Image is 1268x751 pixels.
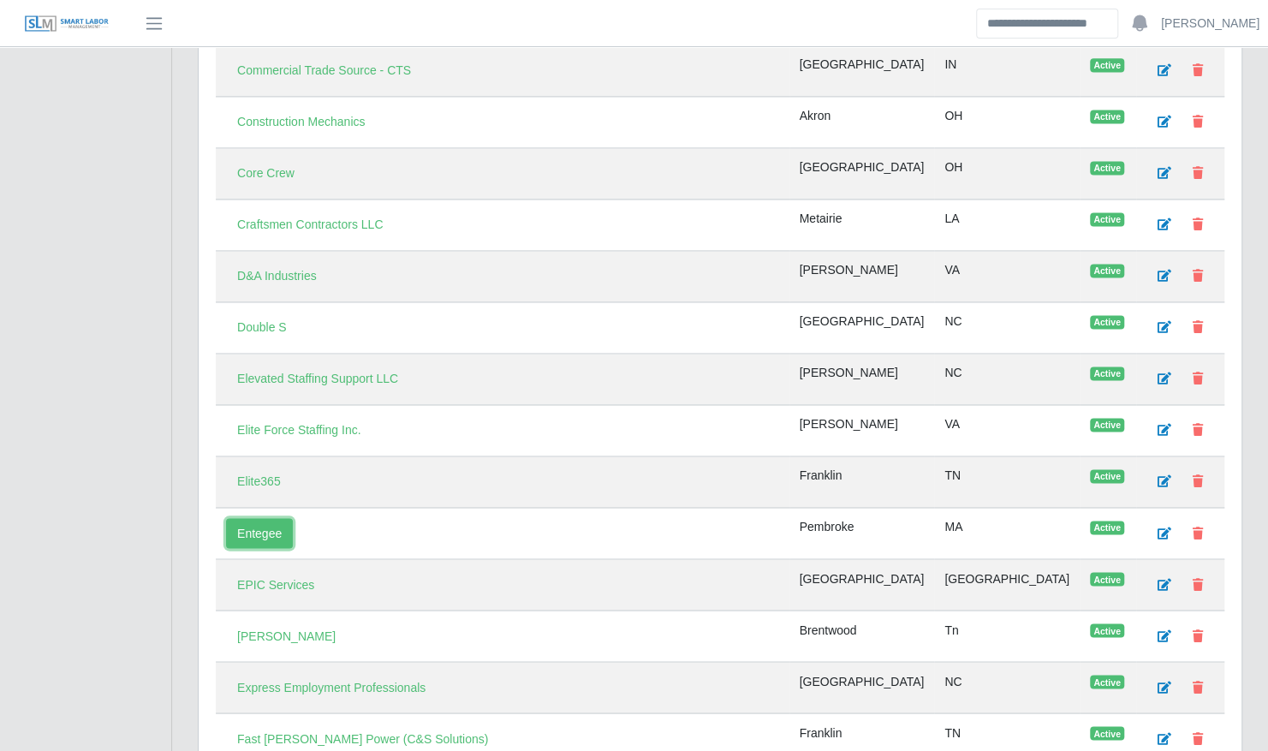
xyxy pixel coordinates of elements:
[789,45,935,97] td: [GEOGRAPHIC_DATA]
[934,508,1080,559] td: MA
[1090,726,1124,740] span: Active
[934,45,1080,97] td: IN
[789,456,935,508] td: Franklin
[226,569,325,599] a: EPIC Services
[934,611,1080,662] td: Tn
[789,405,935,456] td: [PERSON_NAME]
[226,415,372,445] a: Elite Force Staffing Inc.
[1090,367,1124,380] span: Active
[934,354,1080,405] td: NC
[934,97,1080,148] td: OH
[789,611,935,662] td: Brentwood
[789,251,935,302] td: [PERSON_NAME]
[24,15,110,33] img: SLM Logo
[226,56,422,86] a: Commercial Trade Source - CTS
[934,251,1080,302] td: VA
[1090,161,1124,175] span: Active
[789,354,935,405] td: [PERSON_NAME]
[934,559,1080,611] td: [GEOGRAPHIC_DATA]
[789,302,935,354] td: [GEOGRAPHIC_DATA]
[226,158,306,188] a: Core Crew
[226,518,293,548] a: Entegee
[1161,15,1259,33] a: [PERSON_NAME]
[1090,264,1124,277] span: Active
[789,508,935,559] td: Pembroke
[1090,623,1124,637] span: Active
[226,261,328,291] a: D&A Industries
[1090,572,1124,586] span: Active
[1090,675,1124,688] span: Active
[934,148,1080,200] td: OH
[1090,469,1124,483] span: Active
[226,210,394,240] a: Craftsmen Contractors LLC
[226,107,376,137] a: Construction Mechanics
[789,97,935,148] td: Akron
[226,313,298,343] a: Double S
[934,456,1080,508] td: TN
[1090,315,1124,329] span: Active
[934,302,1080,354] td: NC
[789,559,935,611] td: [GEOGRAPHIC_DATA]
[789,148,935,200] td: [GEOGRAPHIC_DATA]
[934,662,1080,713] td: NC
[226,364,409,394] a: Elevated Staffing Support LLC
[226,672,437,702] a: Express Employment Professionals
[1090,521,1124,534] span: Active
[1090,58,1124,72] span: Active
[789,200,935,251] td: Metairie
[976,9,1118,39] input: Search
[226,621,347,651] a: [PERSON_NAME]
[1090,418,1124,432] span: Active
[1090,110,1124,123] span: Active
[934,405,1080,456] td: VA
[1090,212,1124,226] span: Active
[934,200,1080,251] td: LA
[226,467,292,497] a: Elite365
[789,662,935,713] td: [GEOGRAPHIC_DATA]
